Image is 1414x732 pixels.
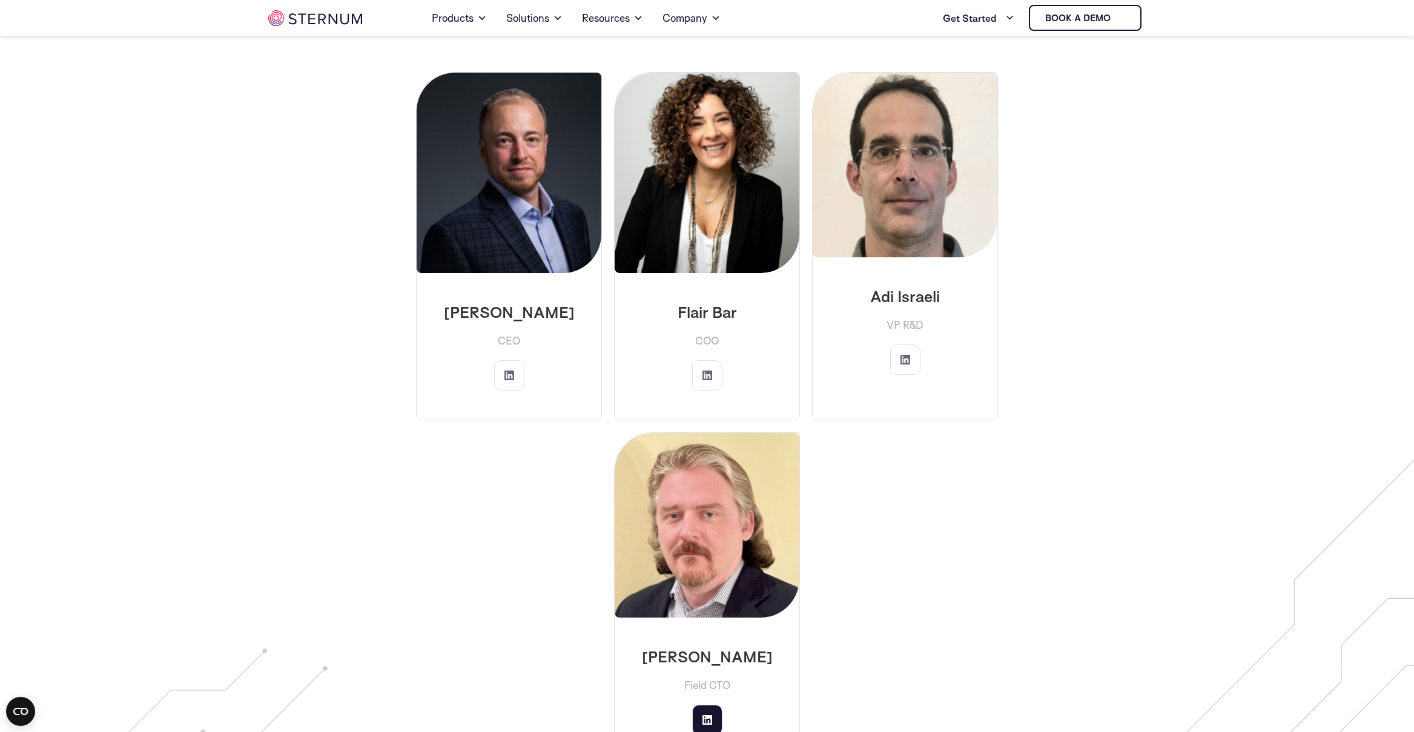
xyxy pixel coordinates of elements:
span: Field CTO [684,676,730,695]
img: Adi Israeli [813,73,997,257]
a: Products [432,1,487,35]
img: Matt Caylor [615,433,799,618]
span: CEO [498,331,520,351]
p: [PERSON_NAME] [426,302,592,321]
button: Open CMP widget [6,697,35,726]
a: Book a demo [1029,5,1141,31]
a: Get Started [943,6,1014,30]
span: COO [695,331,719,351]
p: [PERSON_NAME] [624,647,790,666]
a: Resources [582,1,643,35]
p: Adi Israeli [822,286,988,306]
img: sternum iot [268,10,362,26]
a: Company [662,1,721,35]
a: Solutions [506,1,563,35]
img: Flair Bar [615,73,799,273]
p: Flair Bar [624,302,790,321]
span: VP R&D [887,315,923,335]
img: Jeff Lebowitz [417,73,601,273]
img: sternum iot [1115,13,1125,23]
